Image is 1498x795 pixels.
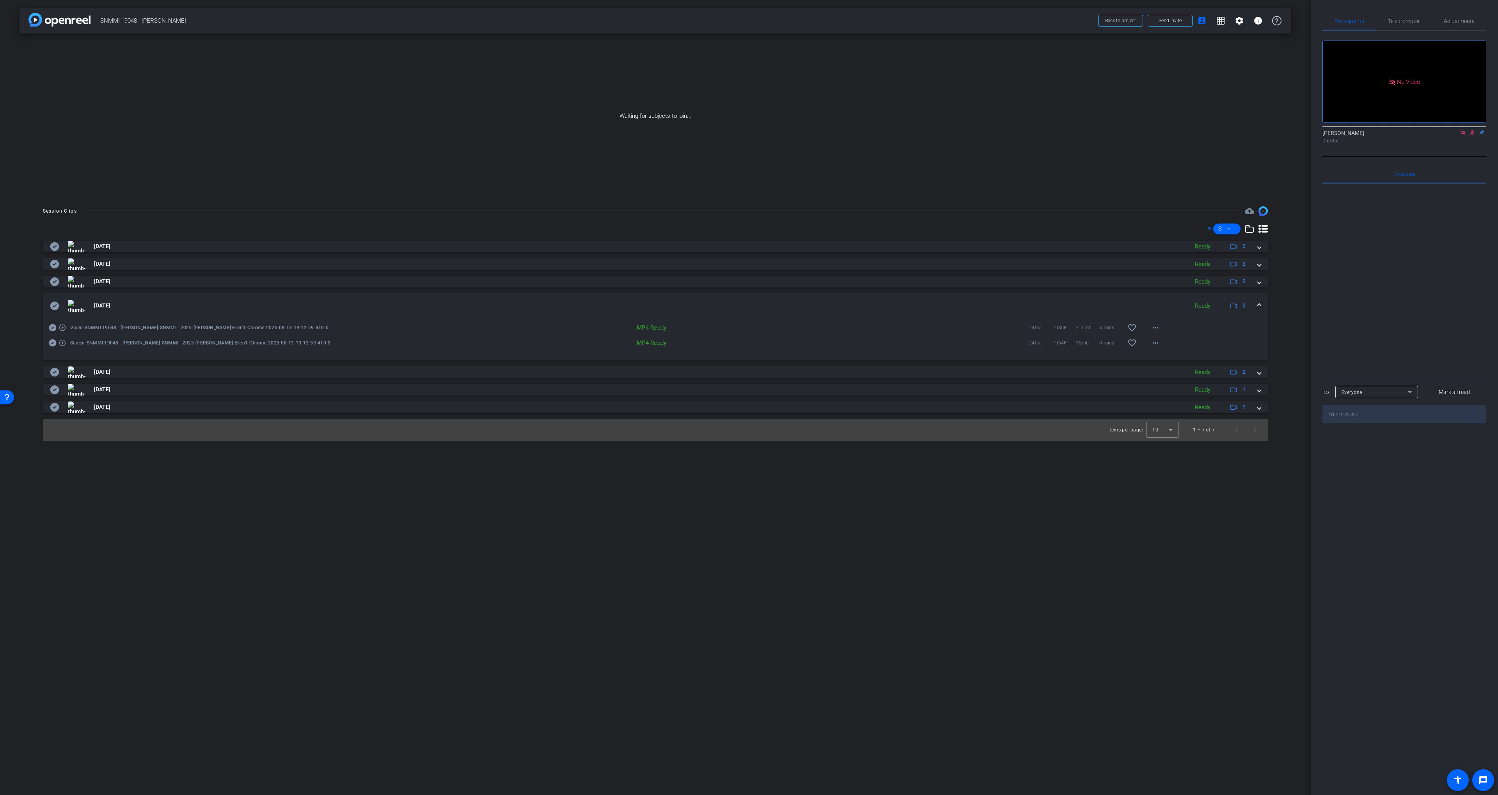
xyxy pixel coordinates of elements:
img: thumb-nail [68,401,85,413]
img: thumb-nail [68,276,85,287]
mat-expansion-panel-header: thumb-nail[DATE]Ready2 [43,258,1268,270]
span: Teleprompter [1388,18,1420,24]
span: [DATE] [94,260,110,268]
img: thumb-nail [68,300,85,312]
span: [DATE] [94,302,110,310]
span: 1 [1242,403,1246,411]
div: thumb-nail[DATE]Ready2 [43,318,1268,360]
span: SNMMI 19048 - [PERSON_NAME] [100,13,1093,28]
span: Everyone [1393,171,1416,177]
mat-expansion-panel-header: thumb-nail[DATE]Ready2 [43,366,1268,378]
div: MP4 Ready [529,339,670,347]
img: app-logo [28,13,91,27]
button: Send invite [1148,15,1193,27]
mat-icon: grid_on [1216,16,1225,25]
span: 8 mins [1099,324,1123,332]
span: 2 [1242,302,1246,310]
span: Back to project [1105,18,1136,23]
div: Items per page: [1108,426,1143,434]
span: 2 [1242,368,1246,376]
span: Participants [1335,18,1364,24]
span: Send invite [1159,18,1182,24]
span: Destinations for your clips [1245,206,1254,216]
mat-icon: cloud_upload [1245,206,1254,216]
span: 2 [1242,277,1246,286]
mat-icon: play_circle_outline [59,339,66,347]
img: thumb-nail [68,241,85,252]
mat-icon: accessibility [1453,775,1463,785]
span: 24fps [1029,339,1053,347]
span: Video-SNMMI 19048 - [PERSON_NAME]-SNMMI - 2025-[PERSON_NAME] Ellen1-Chrome-2025-08-13-19-12-59-410-0 [70,324,364,332]
mat-icon: favorite_border [1127,323,1137,332]
div: Ready [1191,403,1214,412]
div: [PERSON_NAME] [1322,129,1486,144]
mat-expansion-panel-header: thumb-nail[DATE]Ready2 [43,276,1268,287]
span: Screen-SNMMI 19048 - [PERSON_NAME]-SNMMI - 2025-[PERSON_NAME] Ellen1-Chrome-2025-08-13-19-12-59-4... [70,339,364,347]
div: 1 – 7 of 7 [1193,426,1215,434]
span: 1080P [1053,324,1076,332]
mat-icon: info [1253,16,1263,25]
span: 1964P [1053,339,1076,347]
span: [DATE] [94,242,110,250]
span: 1 [1242,385,1246,394]
mat-expansion-panel-header: thumb-nail[DATE]Ready1 [43,384,1268,396]
div: Ready [1191,368,1214,377]
div: Ready [1191,277,1214,286]
mat-expansion-panel-header: thumb-nail[DATE]Ready2 [43,293,1268,318]
div: Waiting for subjects to join... [20,34,1291,199]
mat-icon: play_circle_outline [59,324,66,332]
mat-expansion-panel-header: thumb-nail[DATE]Ready2 [43,241,1268,252]
mat-icon: message [1478,775,1488,785]
img: thumb-nail [68,366,85,378]
span: [DATE] [94,277,110,286]
div: Ready [1191,242,1214,251]
mat-icon: favorite_border [1127,338,1137,348]
span: 2 [1242,242,1246,250]
span: Mark all read [1439,388,1470,396]
span: [DATE] [94,403,110,411]
span: 316mb [1076,324,1099,332]
span: 8 mins [1099,339,1123,347]
span: 24fps [1029,324,1053,332]
span: 2 [1242,260,1246,268]
mat-icon: more_horiz [1151,323,1160,332]
div: To: [1322,388,1330,397]
span: [DATE] [94,385,110,394]
img: Session clips [1258,206,1268,216]
mat-icon: account_box [1197,16,1207,25]
span: [DATE] [94,368,110,376]
div: MP4 Ready [529,324,670,332]
button: Back to project [1098,15,1143,27]
mat-expansion-panel-header: thumb-nail[DATE]Ready1 [43,401,1268,413]
img: thumb-nail [68,384,85,396]
button: Previous page [1227,421,1246,439]
div: Ready [1191,302,1214,311]
img: thumb-nail [68,258,85,270]
div: Director [1322,137,1486,144]
span: 16mb [1076,339,1099,347]
button: Mark all read [1423,385,1487,399]
mat-icon: settings [1235,16,1244,25]
button: Next page [1246,421,1265,439]
div: Session Clips [43,207,77,215]
div: Ready [1191,385,1214,394]
span: No Video [1397,78,1420,85]
div: Ready [1191,260,1214,269]
span: Adjustments [1444,18,1475,24]
mat-icon: more_horiz [1151,338,1160,348]
span: Everyone [1342,390,1362,395]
